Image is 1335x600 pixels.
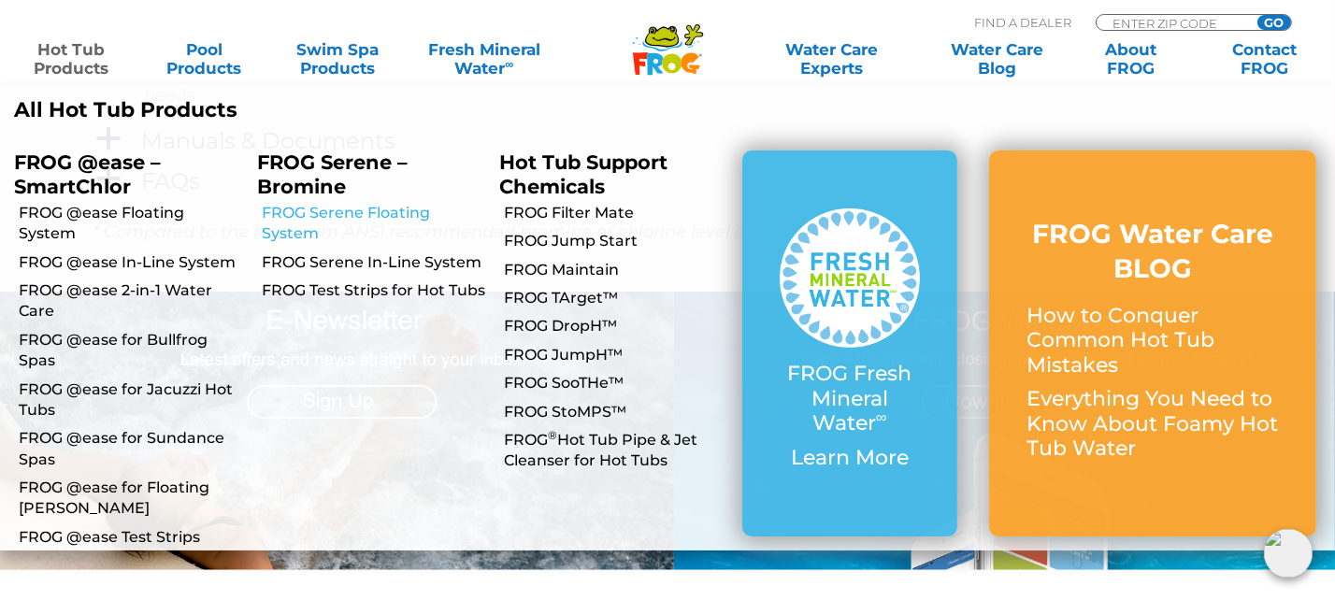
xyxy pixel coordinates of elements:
[504,316,728,336] a: FROG DropH™
[286,40,390,78] a: Swim SpaProducts
[504,345,728,365] a: FROG JumpH™
[152,40,256,78] a: PoolProducts
[19,527,243,548] a: FROG @ease Test Strips
[1026,217,1279,285] h3: FROG Water Care BLOG
[1264,529,1313,578] img: openIcon
[504,373,728,393] a: FROG SooTHe™
[262,203,486,245] a: FROG Serene Floating System
[504,430,728,472] a: FROG®Hot Tub Pipe & Jet Cleanser for Hot Tubs
[974,14,1071,31] p: Find A Dealer
[504,260,728,280] a: FROG Maintain
[19,478,243,520] a: FROG @ease for Floating [PERSON_NAME]
[504,402,728,422] a: FROG StoMPS™
[780,362,920,436] p: FROG Fresh Mineral Water
[548,428,557,442] sup: ®
[1213,40,1316,78] a: ContactFROG
[747,40,915,78] a: Water CareExperts
[1079,40,1183,78] a: AboutFROG
[780,446,920,470] p: Learn More
[504,231,728,251] a: FROG Jump Start
[505,57,513,71] sup: ∞
[14,150,229,197] p: FROG @ease – SmartChlor
[419,40,549,78] a: Fresh MineralWater∞
[504,203,728,223] a: FROG Filter Mate
[257,150,472,197] p: FROG Serene – Bromine
[262,252,486,273] a: FROG Serene In-Line System
[499,150,667,197] a: Hot Tub Support Chemicals
[19,330,243,372] a: FROG @ease for Bullfrog Spas
[945,40,1049,78] a: Water CareBlog
[780,208,920,479] a: FROG Fresh Mineral Water∞ Learn More
[19,203,243,245] a: FROG @ease Floating System
[19,252,243,273] a: FROG @ease In-Line System
[1026,304,1279,378] p: How to Conquer Common Hot Tub Mistakes
[1257,15,1291,30] input: GO
[504,288,728,308] a: FROG TArget™
[1026,387,1279,461] p: Everything You Need to Know About Foamy Hot Tub Water
[876,407,887,426] sup: ∞
[14,98,653,122] a: All Hot Tub Products
[19,428,243,470] a: FROG @ease for Sundance Spas
[262,280,486,301] a: FROG Test Strips for Hot Tubs
[1026,217,1279,470] a: FROG Water Care BLOG How to Conquer Common Hot Tub Mistakes Everything You Need to Know About Foa...
[19,379,243,421] a: FROG @ease for Jacuzzi Hot Tubs
[19,280,243,322] a: FROG @ease 2-in-1 Water Care
[19,40,122,78] a: Hot TubProducts
[1111,15,1237,31] input: Zip Code Form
